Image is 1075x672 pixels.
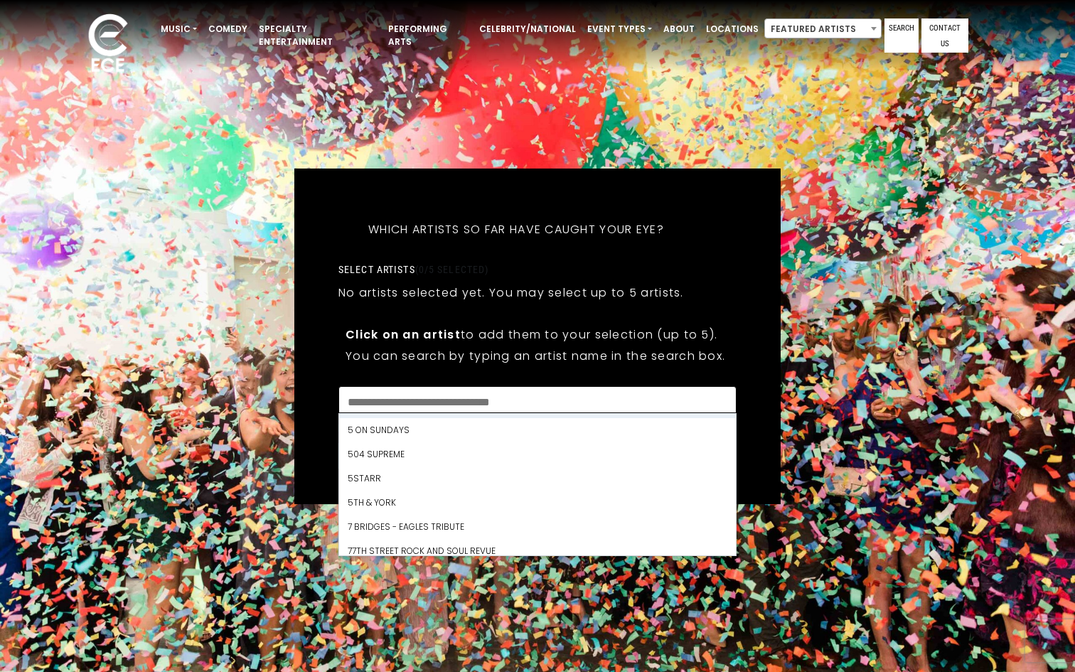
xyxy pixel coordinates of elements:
[415,264,489,275] span: (0/5 selected)
[884,18,919,53] a: Search
[764,18,882,38] span: Featured Artists
[582,17,658,41] a: Event Types
[203,17,253,41] a: Comedy
[338,284,684,302] p: No artists selected yet. You may select up to 5 artists.
[155,17,203,41] a: Music
[346,347,729,365] p: You can search by typing an artist name in the search box.
[339,539,736,563] li: 77th Street Rock and Soul Revue
[658,17,700,41] a: About
[339,491,736,515] li: 5th & York
[338,263,488,276] label: Select artists
[383,17,474,54] a: Performing Arts
[73,10,144,79] img: ece_new_logo_whitev2-1.png
[346,326,461,343] strong: Click on an artist
[253,17,383,54] a: Specialty Entertainment
[765,19,881,39] span: Featured Artists
[339,418,736,442] li: 5 On Sundays
[921,18,968,53] a: Contact Us
[474,17,582,41] a: Celebrity/National
[700,17,764,41] a: Locations
[339,515,736,539] li: 7 Bridges - Eagles Tribute
[338,204,694,255] h5: Which artists so far have caught your eye?
[339,466,736,491] li: 5Starr
[348,395,727,408] textarea: Search
[339,442,736,466] li: 504 Supreme
[346,326,729,343] p: to add them to your selection (up to 5).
